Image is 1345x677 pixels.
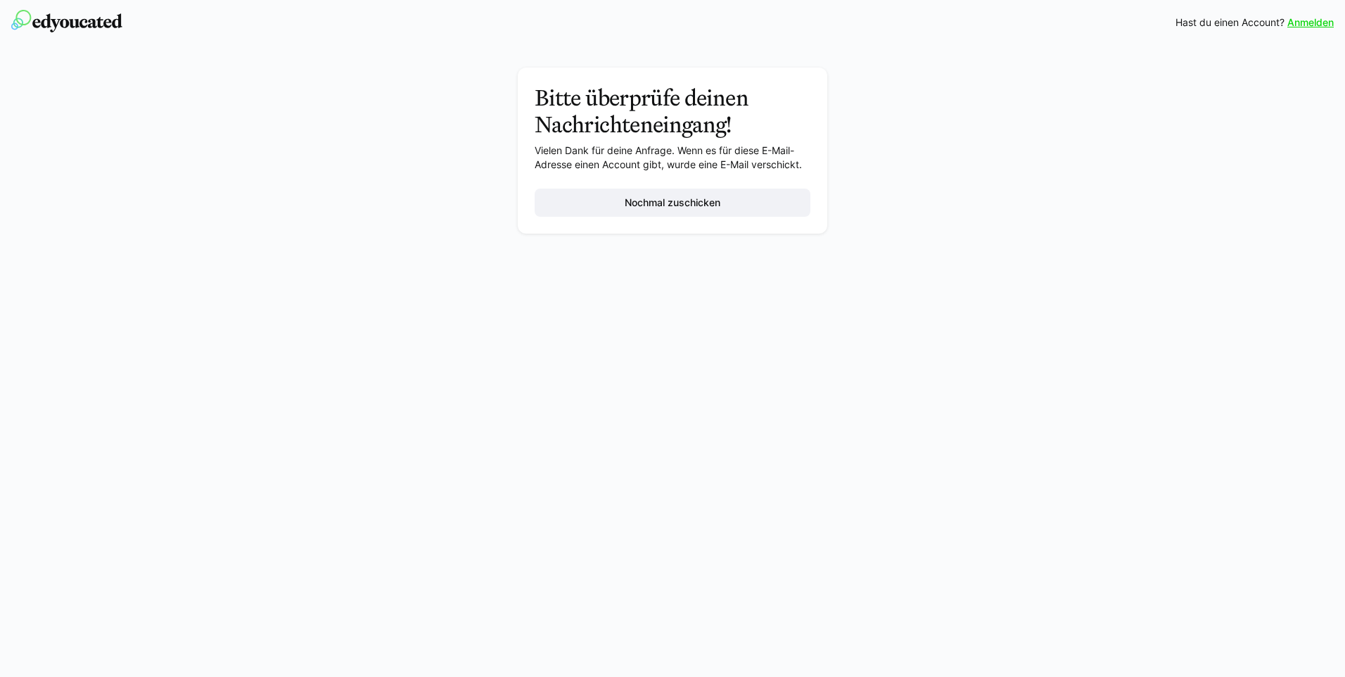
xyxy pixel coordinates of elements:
img: edyoucated [11,10,122,32]
span: Hast du einen Account? [1175,15,1285,30]
span: Nochmal zuschicken [623,196,722,210]
h3: Bitte überprüfe deinen Nachrichteneingang! [535,84,810,138]
a: Anmelden [1287,15,1334,30]
button: Nochmal zuschicken [535,189,810,217]
p: Vielen Dank für deine Anfrage. Wenn es für diese E-Mail-Adresse einen Account gibt, wurde eine E-... [535,144,810,172]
